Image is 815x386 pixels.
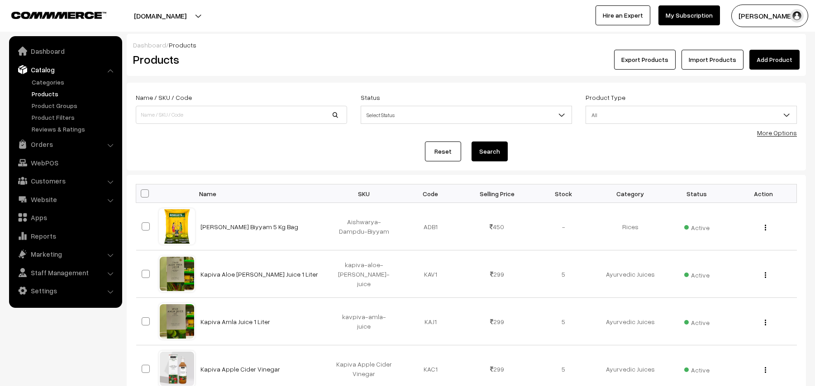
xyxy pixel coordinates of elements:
h2: Products [133,52,346,66]
th: Name [195,184,331,203]
a: Reports [11,228,119,244]
a: Hire an Expert [596,5,650,25]
a: Settings [11,282,119,299]
img: Menu [765,367,766,373]
span: Active [684,363,710,375]
img: Menu [765,272,766,278]
a: Product Groups [29,101,119,110]
button: [DOMAIN_NAME] [102,5,218,27]
span: Products [169,41,196,49]
a: Staff Management [11,264,119,281]
div: / [133,40,800,50]
a: Add Product [749,50,800,70]
a: Kapiva Apple Cider Vinegar [200,365,280,373]
a: WebPOS [11,155,119,171]
label: Product Type [586,93,625,102]
img: COMMMERCE [11,12,106,19]
span: Active [684,268,710,280]
a: Catalog [11,61,119,78]
a: My Subscription [658,5,720,25]
td: KAJ1 [397,298,464,345]
img: user [790,9,804,23]
th: Code [397,184,464,203]
img: Menu [765,225,766,231]
label: Name / SKU / Code [136,93,192,102]
td: Aishwarya-Dampdu-Biyyam [331,203,397,250]
th: Stock [530,184,597,203]
a: Products [29,89,119,99]
th: Selling Price [464,184,530,203]
input: Name / SKU / Code [136,106,347,124]
img: Menu [765,320,766,325]
td: 299 [464,250,530,298]
a: Orders [11,136,119,152]
td: kavpiva-amla-juice [331,298,397,345]
span: Select Status [361,107,572,123]
td: 450 [464,203,530,250]
a: [PERSON_NAME] Biyyam 5 Kg Bag [200,223,298,231]
td: 5 [530,250,597,298]
button: [PERSON_NAME] [731,5,808,27]
th: Status [663,184,730,203]
span: Active [684,221,710,232]
a: Reset [425,141,461,161]
a: Product Filters [29,113,119,122]
td: kapiva-aloe-[PERSON_NAME]-juice [331,250,397,298]
th: SKU [331,184,397,203]
th: Category [597,184,663,203]
span: All [586,107,796,123]
button: Search [472,141,508,161]
a: Categories [29,77,119,87]
a: Website [11,191,119,207]
button: Export Products [614,50,676,70]
td: KAV1 [397,250,464,298]
td: ADB1 [397,203,464,250]
a: Kapiva Amla Juice 1 Liter [200,318,270,325]
a: Dashboard [133,41,166,49]
a: More Options [757,129,797,137]
td: Ayurvedic Juices [597,250,663,298]
td: Ayurvedic Juices [597,298,663,345]
a: Marketing [11,246,119,262]
span: Active [684,315,710,327]
label: Status [361,93,380,102]
a: Customers [11,173,119,189]
td: Rices [597,203,663,250]
td: 299 [464,298,530,345]
a: Dashboard [11,43,119,59]
td: - [530,203,597,250]
a: COMMMERCE [11,9,91,20]
a: Reviews & Ratings [29,124,119,134]
a: Import Products [682,50,744,70]
td: 5 [530,298,597,345]
a: Apps [11,209,119,226]
span: Select Status [361,106,572,124]
span: All [586,106,797,124]
a: Kapiva Aloe [PERSON_NAME] Juice 1 Liter [200,270,318,278]
th: Action [730,184,796,203]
